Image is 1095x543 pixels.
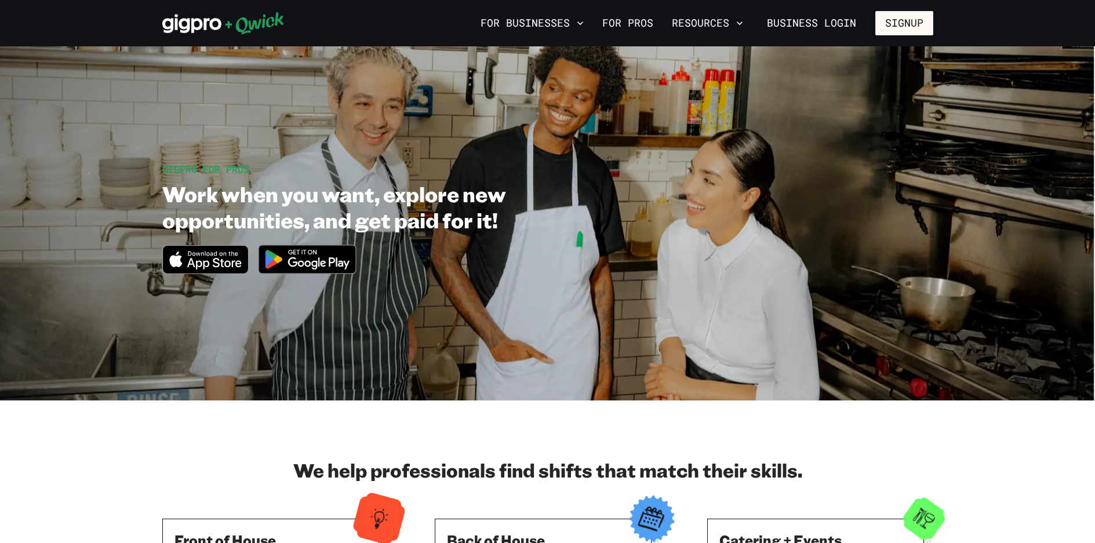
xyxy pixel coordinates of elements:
[162,264,249,276] a: Download on the App Store
[667,13,748,33] button: Resources
[162,458,933,482] h2: We help professionals find shifts that match their skills.
[875,11,933,35] button: Signup
[162,181,625,233] h1: Work when you want, explore new opportunities, and get paid for it!
[598,13,658,33] a: For Pros
[757,11,866,35] a: Business Login
[251,238,363,281] img: Get it on Google Play
[476,13,588,33] button: For Businesses
[162,163,249,175] span: GIGPRO FOR PROS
